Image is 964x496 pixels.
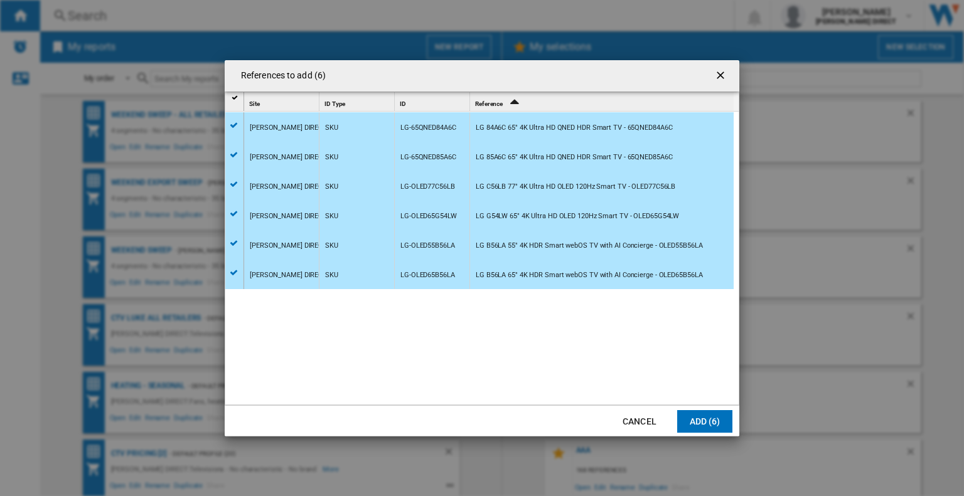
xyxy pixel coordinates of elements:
div: LG-OLED77C56LB [400,172,455,201]
div: Site Sort None [247,92,319,112]
div: [PERSON_NAME] DIRECT [250,113,327,142]
div: [PERSON_NAME] DIRECT [250,231,327,260]
div: [PERSON_NAME] DIRECT [250,172,327,201]
div: [PERSON_NAME] DIRECT [250,261,327,290]
div: SKU [325,143,338,172]
button: Cancel [612,410,667,433]
div: LG 84A6C 65" 4K Ultra HD QNED HDR Smart TV - 65QNED84A6C [476,113,672,142]
ng-md-icon: getI18NText('BUTTONS.CLOSE_DIALOG') [714,69,729,84]
div: Reference Sort Ascending [473,92,734,112]
div: [PERSON_NAME] DIRECT [250,202,327,231]
div: LG-65QNED84A6C [400,113,456,142]
div: ID Type Sort None [322,92,394,112]
div: SKU [325,231,338,260]
div: ID Sort None [397,92,469,112]
div: LG G54LW 65" 4K Ultra HD OLED 120Hz Smart TV - OLED65G54LW [476,202,679,231]
div: LG-65QNED85A6C [400,143,456,172]
div: Sort Ascending [473,92,734,112]
span: Reference [475,100,503,107]
span: ID Type [324,100,345,107]
div: LG B56LA 65" 4K HDR Smart webOS TV with AI Concierge - OLED65B56LA [476,261,702,290]
span: Sort Ascending [504,100,524,107]
div: Sort None [322,92,394,112]
div: SKU [325,113,338,142]
div: SKU [325,202,338,231]
div: LG-OLED65G54LW [400,202,457,231]
div: [PERSON_NAME] DIRECT [250,143,327,172]
button: getI18NText('BUTTONS.CLOSE_DIALOG') [709,63,734,88]
div: SKU [325,172,338,201]
span: ID [400,100,406,107]
h4: References to add (6) [235,70,326,82]
div: SKU [325,261,338,290]
div: LG B56LA 55" 4K HDR Smart webOS TV with AI Concierge - OLED55B56LA [476,231,702,260]
div: Sort None [247,92,319,112]
span: Site [249,100,260,107]
button: Add (6) [677,410,732,433]
div: Sort None [397,92,469,112]
div: LG C56LB 77" 4K Ultra HD OLED 120Hz Smart TV - OLED77C56LB [476,172,675,201]
div: LG-OLED65B56LA [400,261,455,290]
div: LG-OLED55B56LA [400,231,455,260]
div: LG 85A6C 65" 4K Ultra HD QNED HDR Smart TV - 65QNED85A6C [476,143,672,172]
